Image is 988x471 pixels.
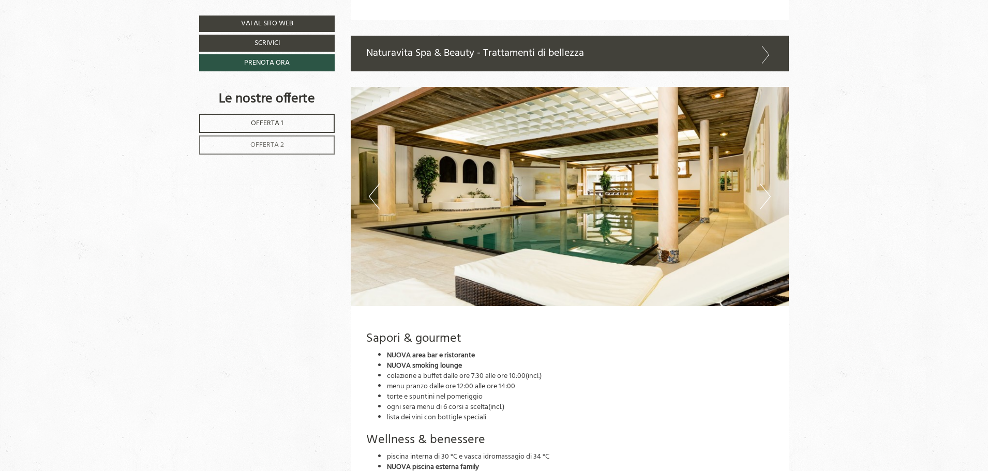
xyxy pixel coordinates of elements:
strong: NUOVA smoking lounge [387,360,462,372]
strong: NUOVA area bar e ristorante [387,350,475,361]
div: Naturavita Spa & Beauty - Trattamenti di bellezza [351,36,789,71]
li: torte e spuntini nel pomeriggio [387,392,774,402]
small: 08:03 [16,47,133,53]
button: Next [760,184,771,209]
a: Scrivici [199,35,335,52]
div: Le nostre offerte [199,89,335,109]
button: Invia [360,274,408,291]
span: (incl.) [526,370,542,382]
button: Previous [369,184,380,209]
span: Offerta 2 [250,139,284,151]
h3: Sapori & gourmet [366,332,774,345]
a: Prenota ora [199,54,335,71]
span: (incl.) [488,401,504,413]
span: Offerta 1 [251,117,283,129]
div: martedì [184,8,224,24]
div: Buon giorno, come possiamo aiutarla? [8,27,139,55]
h3: Wellness & benessere [366,433,774,447]
li: lista dei vini con bottigle speciali [387,413,774,423]
a: Vai al sito web [199,16,335,32]
li: colazione a buffet dalle ore 7:30 alle ore 10:00 [387,371,774,382]
div: Berghotel Ratschings [16,29,133,37]
li: menu pranzo dalle ore 12:00 alle ore 14:00 [387,382,774,392]
li: ogni sera menu di 6 corsi a scelta [387,402,774,413]
li: piscina interna di 30 °C e vasca idromassagio di 34 °C [387,452,774,462]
